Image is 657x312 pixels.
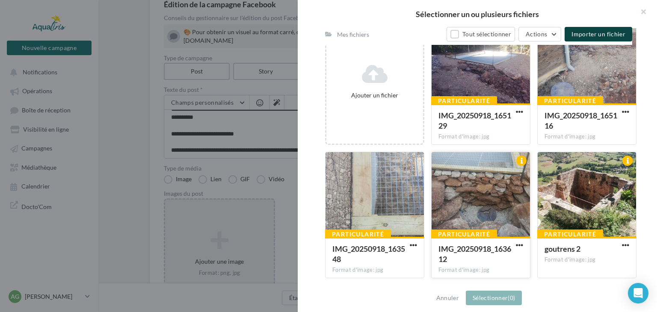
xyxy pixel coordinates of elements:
[438,244,511,264] span: IMG_20250918_163612
[325,230,391,239] div: Particularité
[438,133,523,141] div: Format d'image: jpg
[447,27,515,41] button: Tout sélectionner
[537,230,603,239] div: Particularité
[311,10,643,18] h2: Sélectionner un ou plusieurs fichiers
[508,294,515,301] span: (0)
[545,111,617,130] span: IMG_20250918_165116
[537,96,603,106] div: Particularité
[431,96,497,106] div: Particularité
[330,91,420,100] div: Ajouter un fichier
[628,283,648,303] div: Open Intercom Messenger
[518,27,561,41] button: Actions
[526,30,547,38] span: Actions
[332,266,417,274] div: Format d'image: jpg
[565,27,632,41] button: Importer un fichier
[438,266,523,274] div: Format d'image: jpg
[545,244,580,253] span: goutrens 2
[433,293,462,303] button: Annuler
[545,256,629,264] div: Format d'image: jpg
[337,30,369,39] div: Mes fichiers
[438,111,511,130] span: IMG_20250918_165129
[431,230,497,239] div: Particularité
[466,291,522,305] button: Sélectionner(0)
[545,133,629,141] div: Format d'image: jpg
[571,30,625,38] span: Importer un fichier
[332,244,405,264] span: IMG_20250918_163548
